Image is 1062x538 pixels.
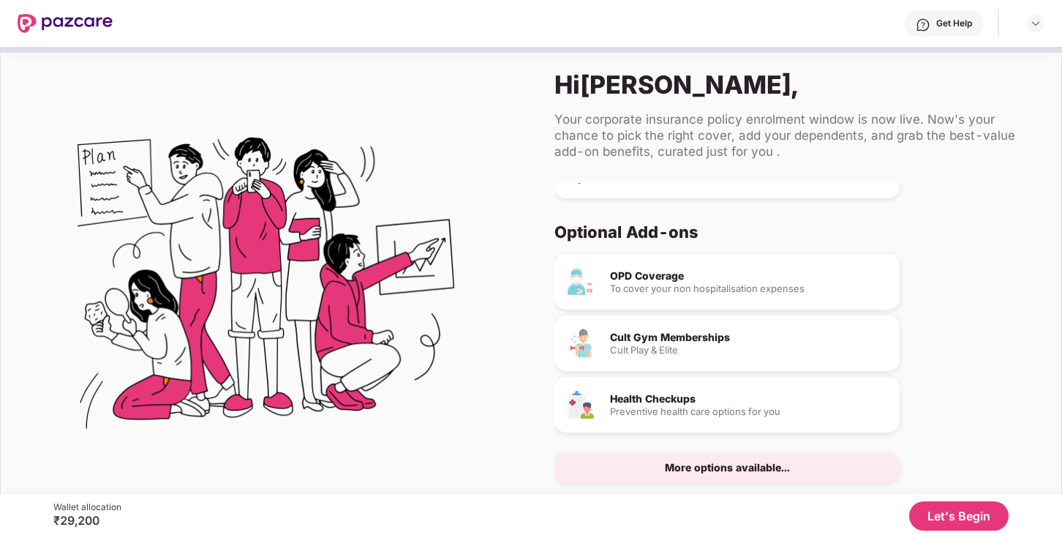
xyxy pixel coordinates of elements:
div: OPD Coverage [610,271,888,281]
img: Health Checkups [566,390,595,419]
div: ₹29,200 [53,513,121,528]
div: More options available... [665,463,790,473]
div: Optional Add-ons [554,222,1026,242]
img: Flex Benefits Illustration [78,100,454,477]
img: svg+xml;base64,PHN2ZyBpZD0iSGVscC0zMngzMiIgeG1sbnM9Imh0dHA6Ly93d3cudzMub3JnLzIwMDAvc3ZnIiB3aWR0aD... [916,18,930,32]
div: Cult Gym Memberships [610,332,888,343]
div: Get Help [936,18,972,29]
div: Preventive health care options for you [610,407,888,416]
button: Let's Begin [909,501,1009,531]
img: OPD Coverage [566,267,595,296]
img: svg+xml;base64,PHN2ZyBpZD0iRHJvcGRvd24tMzJ4MzIiIHhtbG5zPSJodHRwOi8vd3d3LnczLm9yZy8yMDAwL3N2ZyIgd2... [1030,18,1042,29]
img: Cult Gym Memberships [566,329,595,358]
div: Cult Play & Elite [610,345,888,355]
div: Hi [PERSON_NAME] , [554,70,1038,100]
div: Health Checkups [610,394,888,404]
div: Your corporate insurance policy enrolment window is now live. Now's your chance to pick the right... [554,111,1038,160]
div: Wallet allocation [53,501,121,513]
img: New Pazcare Logo [18,14,113,33]
div: To cover your non hospitalisation expenses [610,284,888,294]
